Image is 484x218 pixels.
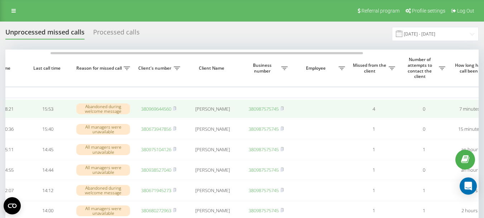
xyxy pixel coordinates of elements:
td: 15:53 [23,99,73,119]
span: Reason for missed call [76,65,124,71]
a: 380987575745 [249,187,279,194]
td: 1 [399,140,449,159]
a: 380969644560 [141,106,171,112]
a: 380680272963 [141,207,171,214]
a: 380987575745 [249,207,279,214]
span: Client's number [137,65,174,71]
td: 14:44 [23,161,73,180]
span: Number of attempts to contact the client [402,57,439,79]
td: 1 [349,120,399,139]
td: [PERSON_NAME] [184,161,241,180]
td: 1 [399,181,449,200]
span: Log Out [457,8,474,14]
td: 0 [399,99,449,119]
td: 0 [399,161,449,180]
span: Missed from the client [352,62,389,74]
td: 14:45 [23,140,73,159]
div: Abandoned during welcome message [76,103,130,114]
td: 1 [349,140,399,159]
td: 0 [399,120,449,139]
div: Unprocessed missed calls [5,28,85,40]
td: 4 [349,99,399,119]
div: All managers were unavailable [76,164,130,175]
a: 380671945273 [141,187,171,194]
a: 380987575745 [249,146,279,153]
a: 380987575745 [249,126,279,132]
span: Client Name [190,65,235,71]
a: 380987575745 [249,167,279,173]
span: Profile settings [412,8,445,14]
div: All managers were unavailable [76,124,130,135]
div: Processed calls [93,28,140,40]
a: 380987575745 [249,106,279,112]
td: 1 [349,161,399,180]
a: 380975104126 [141,146,171,153]
a: 380938527040 [141,167,171,173]
div: All managers were unavailable [76,144,130,155]
td: 1 [349,181,399,200]
span: Employee [295,65,339,71]
span: Last call time [28,65,67,71]
td: [PERSON_NAME] [184,99,241,119]
div: Open Intercom Messenger [460,177,477,195]
td: 15:40 [23,120,73,139]
span: Business number [245,62,281,74]
div: All managers were unavailable [76,205,130,216]
td: [PERSON_NAME] [184,181,241,200]
div: Abandoned during welcome message [76,185,130,196]
button: Open CMP widget [4,197,21,214]
td: 14:12 [23,181,73,200]
a: 380673947856 [141,126,171,132]
td: [PERSON_NAME] [184,140,241,159]
td: [PERSON_NAME] [184,120,241,139]
span: Referral program [361,8,399,14]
